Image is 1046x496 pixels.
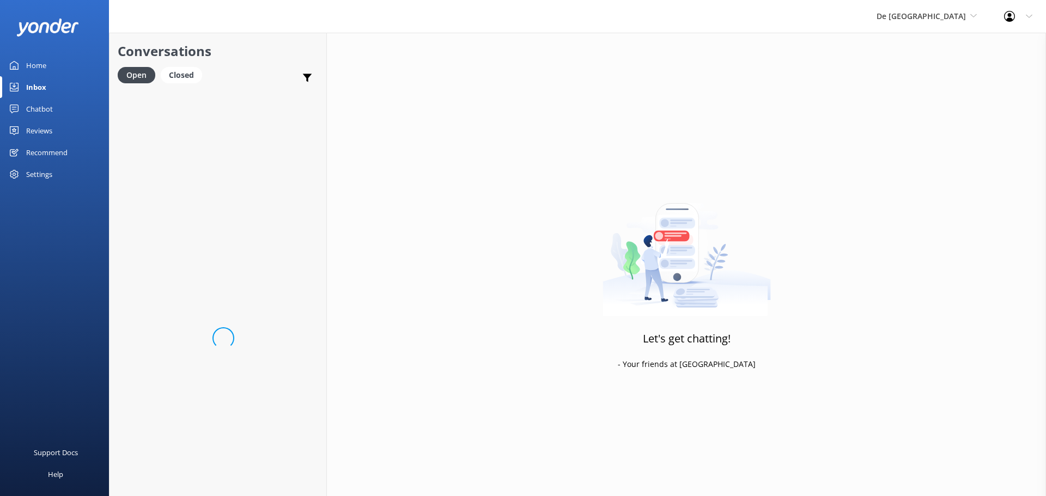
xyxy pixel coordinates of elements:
[48,463,63,485] div: Help
[26,98,53,120] div: Chatbot
[26,76,46,98] div: Inbox
[118,69,161,81] a: Open
[16,19,79,36] img: yonder-white-logo.png
[26,120,52,142] div: Reviews
[34,442,78,463] div: Support Docs
[26,142,68,163] div: Recommend
[603,180,771,316] img: artwork of a man stealing a conversation from at giant smartphone
[618,358,756,370] p: - Your friends at [GEOGRAPHIC_DATA]
[161,69,208,81] a: Closed
[161,67,202,83] div: Closed
[118,67,155,83] div: Open
[118,41,318,62] h2: Conversations
[26,54,46,76] div: Home
[877,11,966,21] span: De [GEOGRAPHIC_DATA]
[643,330,731,347] h3: Let's get chatting!
[26,163,52,185] div: Settings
